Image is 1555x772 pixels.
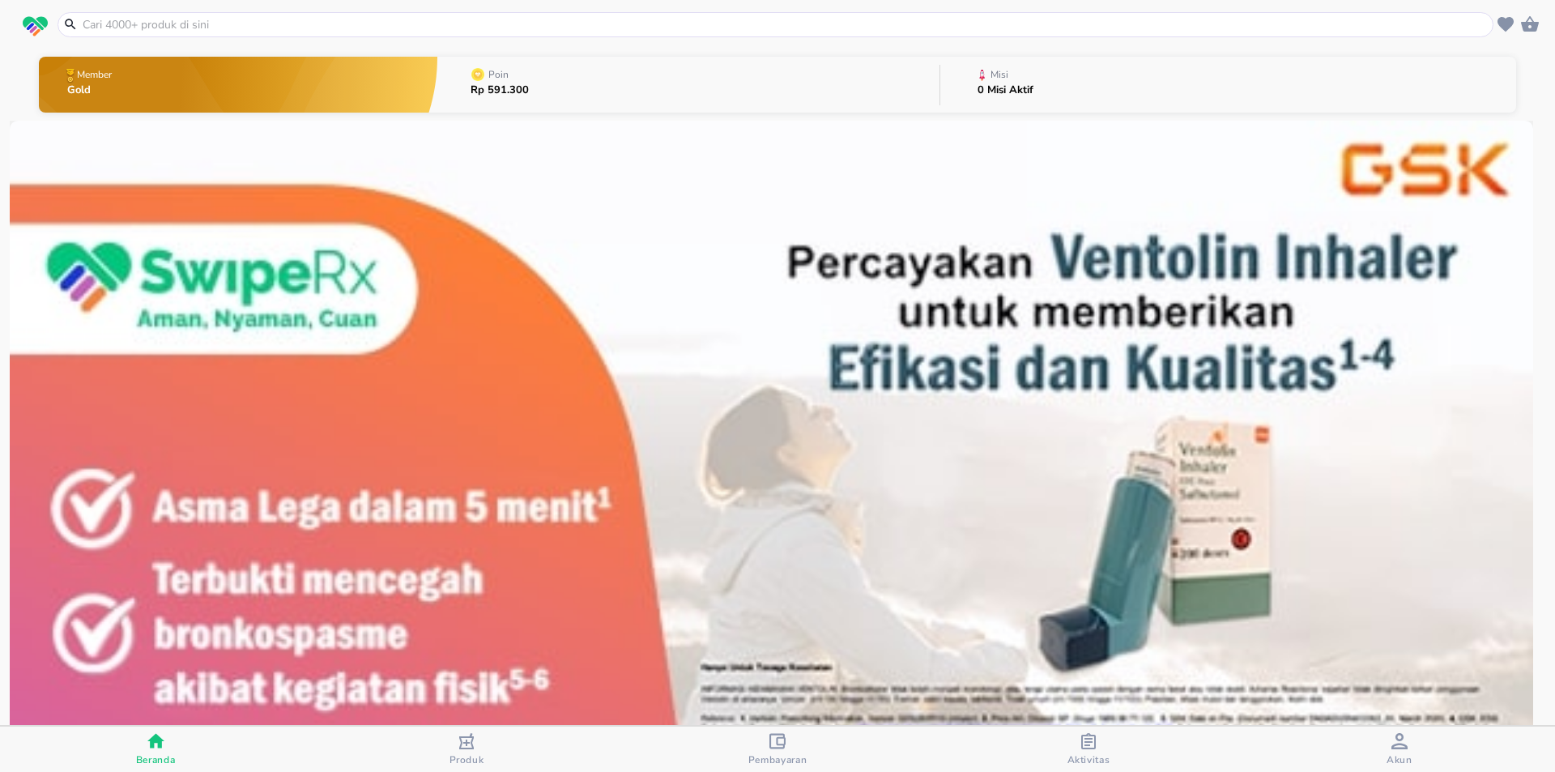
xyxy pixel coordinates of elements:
[748,753,807,766] span: Pembayaran
[471,85,529,96] p: Rp 591.300
[1387,753,1412,766] span: Akun
[1067,753,1110,766] span: Aktivitas
[449,753,484,766] span: Produk
[81,16,1489,33] input: Cari 4000+ produk di sini
[933,727,1244,772] button: Aktivitas
[978,85,1033,96] p: 0 Misi Aktif
[136,753,176,766] span: Beranda
[940,53,1516,117] button: Misi0 Misi Aktif
[67,85,115,96] p: Gold
[23,16,48,37] img: logo_swiperx_s.bd005f3b.svg
[77,70,112,79] p: Member
[39,53,437,117] button: MemberGold
[991,70,1008,79] p: Misi
[488,70,509,79] p: Poin
[1244,727,1555,772] button: Akun
[311,727,622,772] button: Produk
[622,727,933,772] button: Pembayaran
[437,53,939,117] button: PoinRp 591.300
